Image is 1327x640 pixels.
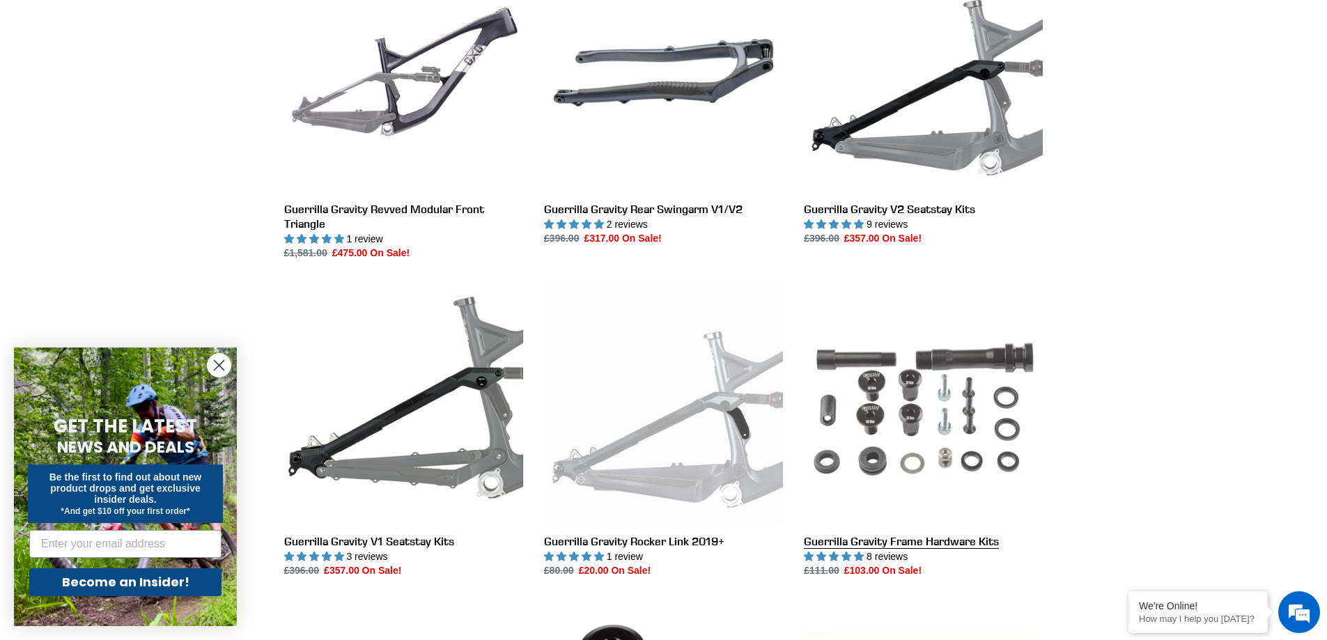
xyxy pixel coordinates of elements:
span: *And get $10 off your first order* [61,506,189,516]
input: Enter your email address [29,530,222,558]
div: We're Online! [1139,600,1257,611]
span: NEWS AND DEALS [57,436,194,458]
button: Become an Insider! [29,568,222,596]
button: Close dialog [207,353,231,377]
span: Be the first to find out about new product drops and get exclusive insider deals. [49,471,202,505]
span: GET THE LATEST [54,414,197,439]
p: How may I help you today? [1139,614,1257,624]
